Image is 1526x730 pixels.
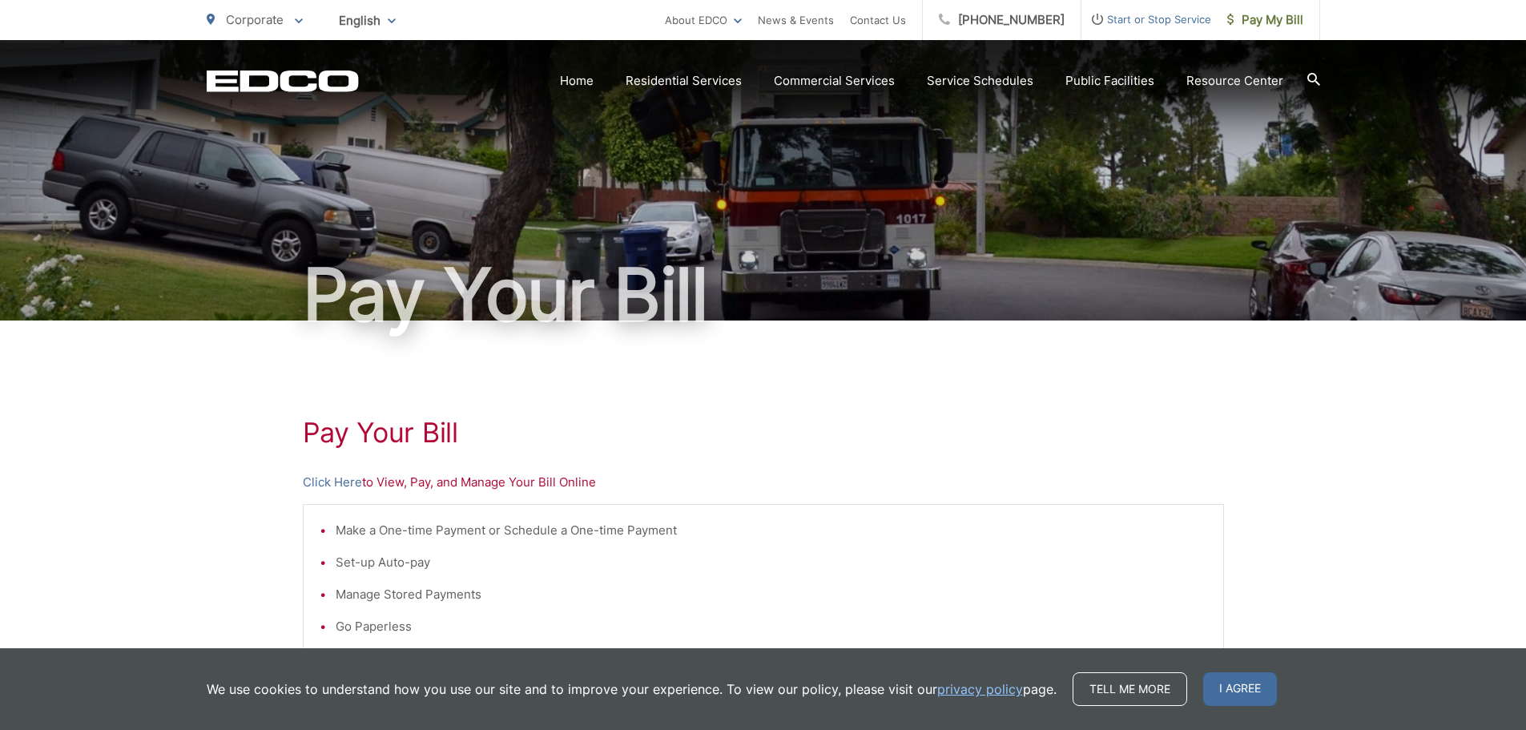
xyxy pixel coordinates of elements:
[303,473,362,492] a: Click Here
[336,521,1207,540] li: Make a One-time Payment or Schedule a One-time Payment
[336,585,1207,604] li: Manage Stored Payments
[1186,71,1283,91] a: Resource Center
[937,680,1023,699] a: privacy policy
[758,10,834,30] a: News & Events
[327,6,408,34] span: English
[1227,10,1303,30] span: Pay My Bill
[303,473,1224,492] p: to View, Pay, and Manage Your Bill Online
[626,71,742,91] a: Residential Services
[207,680,1057,699] p: We use cookies to understand how you use our site and to improve your experience. To view our pol...
[850,10,906,30] a: Contact Us
[560,71,594,91] a: Home
[927,71,1033,91] a: Service Schedules
[1065,71,1154,91] a: Public Facilities
[207,70,359,92] a: EDCD logo. Return to the homepage.
[303,417,1224,449] h1: Pay Your Bill
[665,10,742,30] a: About EDCO
[226,12,284,27] span: Corporate
[336,617,1207,636] li: Go Paperless
[1073,672,1187,706] a: Tell me more
[207,255,1320,335] h1: Pay Your Bill
[336,553,1207,572] li: Set-up Auto-pay
[774,71,895,91] a: Commercial Services
[1203,672,1277,706] span: I agree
